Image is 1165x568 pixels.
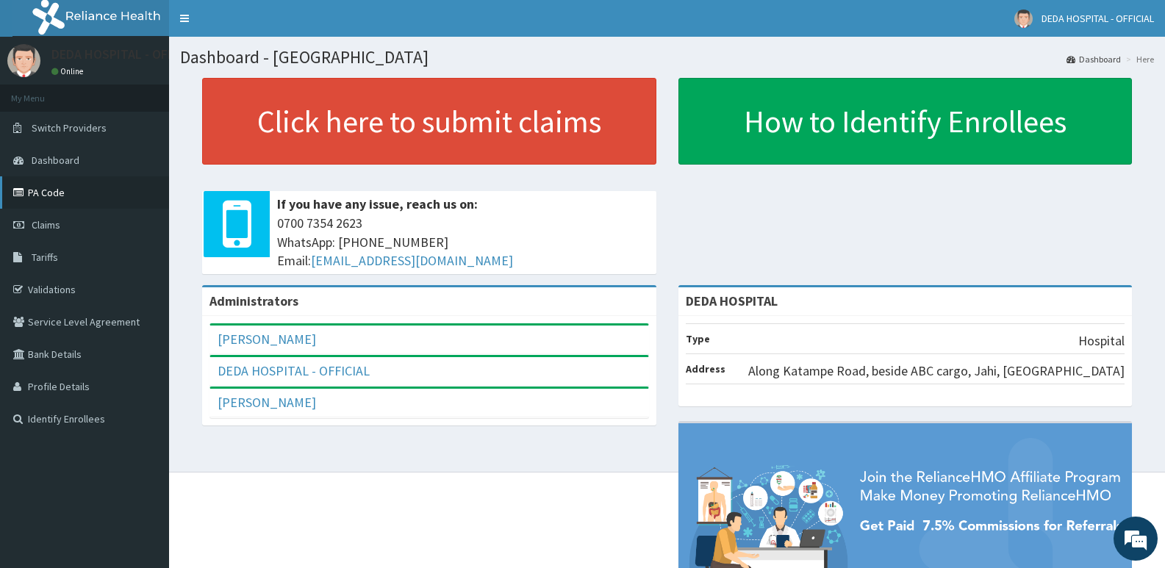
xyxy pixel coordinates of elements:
a: Click here to submit claims [202,78,656,165]
b: If you have any issue, reach us on: [277,195,478,212]
p: DEDA HOSPITAL - OFFICIAL [51,48,203,61]
a: [PERSON_NAME] [218,331,316,348]
a: Dashboard [1067,53,1121,65]
span: DEDA HOSPITAL - OFFICIAL [1042,12,1154,25]
span: 0700 7354 2623 WhatsApp: [PHONE_NUMBER] Email: [277,214,649,270]
a: DEDA HOSPITAL - OFFICIAL [218,362,370,379]
a: [EMAIL_ADDRESS][DOMAIN_NAME] [311,252,513,269]
span: Claims [32,218,60,231]
strong: DEDA HOSPITAL [686,292,778,309]
a: Online [51,66,87,76]
span: Dashboard [32,154,79,167]
span: Switch Providers [32,121,107,134]
b: Address [686,362,725,375]
h1: Dashboard - [GEOGRAPHIC_DATA] [180,48,1154,67]
span: Tariffs [32,251,58,264]
li: Here [1122,53,1154,65]
a: [PERSON_NAME] [218,394,316,411]
img: User Image [1014,10,1033,28]
a: How to Identify Enrollees [678,78,1133,165]
b: Administrators [209,292,298,309]
p: Hospital [1078,331,1125,350]
img: User Image [7,44,40,77]
p: Along Katampe Road, beside ABC cargo, Jahi, [GEOGRAPHIC_DATA] [748,362,1125,381]
b: Type [686,332,710,345]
